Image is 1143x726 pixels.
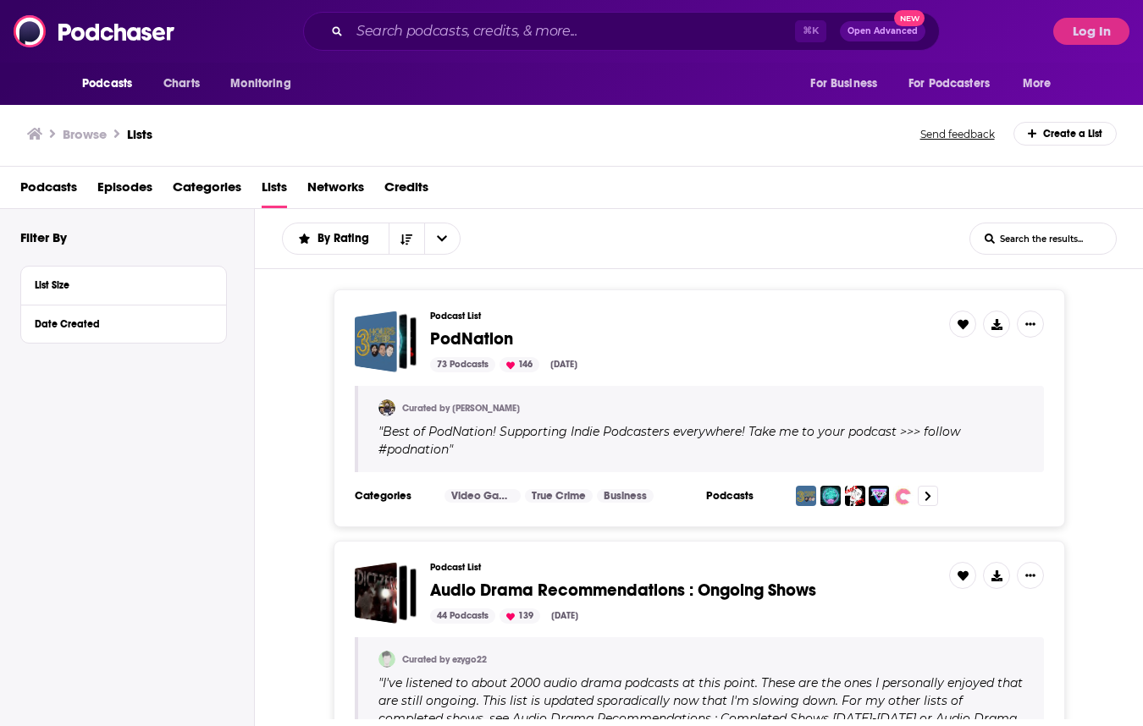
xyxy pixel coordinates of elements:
a: Networks [307,173,364,208]
a: PodNation [355,311,417,372]
div: [DATE] [544,357,584,372]
div: List Size [35,279,202,291]
span: Podcasts [82,72,132,96]
a: Lists [127,126,152,142]
span: By Rating [317,233,375,245]
button: open menu [897,68,1014,100]
h3: Podcast List [430,562,936,573]
a: Categories [173,173,241,208]
div: Create a List [1013,122,1118,146]
span: For Podcasters [908,72,990,96]
h3: Podcast List [430,311,936,322]
button: Open AdvancedNew [840,21,925,41]
img: Alex3HL [378,399,395,416]
button: List Size [35,273,213,294]
img: Podchaser - Follow, Share and Rate Podcasts [14,15,176,47]
span: PodNation [430,328,513,349]
button: Log In [1053,18,1129,45]
span: Charts [163,72,200,96]
a: Charts [152,68,210,100]
button: open menu [1011,68,1073,100]
div: 146 [500,357,539,372]
span: New [894,10,925,26]
img: Cold Callers Comedy [820,486,841,506]
span: ⌘ K [795,20,826,42]
a: Podcasts [20,173,77,208]
a: Business [597,489,654,503]
a: PodNation [430,330,513,349]
a: Audio Drama Recommendations : Ongoing Shows [430,581,816,600]
a: Curated by ezygo22 [402,654,487,665]
span: Audio Drama Recommendations : Ongoing Shows [430,580,816,601]
img: Eat Crime [893,486,914,506]
button: open menu [283,233,389,245]
span: More [1023,72,1052,96]
a: Credits [384,173,428,208]
span: " " [378,424,960,457]
a: Curated by [PERSON_NAME] [402,403,520,414]
span: For Business [810,72,877,96]
span: Open Advanced [848,27,918,36]
h3: Categories [355,489,431,503]
img: Super Media Bros Podcast [869,486,889,506]
img: ezygo22 [378,651,395,668]
button: Show More Button [1017,311,1044,338]
a: Audio Drama Recommendations : Ongoing Shows [355,562,417,624]
img: 3 Hours Later [796,486,816,506]
h3: Podcasts [706,489,782,503]
button: open menu [218,68,312,100]
h3: Browse [63,126,107,142]
div: [DATE] [544,608,585,624]
button: open menu [798,68,898,100]
h2: Filter By [20,229,67,245]
input: Search podcasts, credits, & more... [350,18,795,45]
button: open menu [70,68,154,100]
a: True Crime [525,489,593,503]
button: Sort Direction [389,223,424,254]
div: 73 Podcasts [430,357,495,372]
a: Lists [262,173,287,208]
a: Video Games [444,489,521,503]
a: Episodes [97,173,152,208]
span: Monitoring [230,72,290,96]
button: open menu [424,223,460,254]
div: Search podcasts, credits, & more... [303,12,940,51]
div: Date Created [35,318,202,330]
div: 44 Podcasts [430,608,495,624]
h2: Choose List sort [282,223,461,255]
button: Show More Button [1017,562,1044,589]
button: Send feedback [915,127,1000,141]
div: 139 [500,608,540,624]
span: Best of PodNation! Supporting Indie Podcasters everywhere! Take me to your podcast >>> follow #po... [378,424,960,457]
button: Date Created [35,312,213,333]
img: Cage's Kiss: The Nicolas Cage Podcast [845,486,865,506]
